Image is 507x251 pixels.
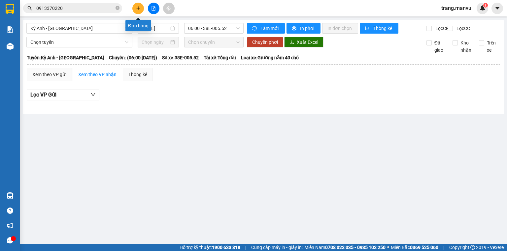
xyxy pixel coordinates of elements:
span: Hỗ trợ kỹ thuật: [180,244,240,251]
span: close-circle [116,6,119,10]
img: icon-new-feature [480,5,486,11]
div: Xem theo VP nhận [78,71,117,78]
span: Chọn tuyến [30,37,128,47]
span: Chọn chuyến [188,37,240,47]
img: logo-vxr [6,4,14,14]
span: question-circle [7,208,13,214]
button: bar-chartThống kê [360,23,398,34]
sup: 1 [483,3,488,8]
div: Xem theo VP gửi [32,71,66,78]
span: search [27,6,32,11]
span: message [7,237,13,243]
strong: 1900 633 818 [212,245,240,250]
span: Đã giao [432,39,448,54]
span: Miền Nam [304,244,386,251]
span: Kỳ Anh - Hà Nội [30,23,128,33]
span: printer [292,26,297,31]
span: Tài xế: Tổng đài [204,54,236,61]
span: | [443,244,444,251]
input: Tìm tên, số ĐT hoặc mã đơn [36,5,114,12]
span: bar-chart [365,26,371,31]
span: In phơi [300,25,315,32]
button: aim [163,3,175,14]
span: Lọc VP Gửi [30,91,56,99]
button: Chuyển phơi [247,37,283,47]
span: 1 [484,3,487,8]
span: aim [166,6,171,11]
span: Làm mới [260,25,280,32]
span: caret-down [494,5,500,11]
button: plus [132,3,144,14]
span: Lọc CC [454,25,471,32]
button: In đơn chọn [322,23,358,34]
span: Thống kê [373,25,393,32]
span: Kho nhận [458,39,474,54]
img: solution-icon [7,26,14,33]
img: warehouse-icon [7,43,14,50]
button: caret-down [491,3,503,14]
button: syncLàm mới [247,23,285,34]
span: close-circle [116,5,119,12]
span: file-add [151,6,156,11]
img: warehouse-icon [7,192,14,199]
span: Số xe: 38E-005.52 [162,54,199,61]
button: Lọc VP Gửi [27,90,99,100]
strong: 0708 023 035 - 0935 103 250 [325,245,386,250]
span: ⚪️ [387,246,389,249]
span: Lọc CR [433,25,450,32]
span: copyright [470,245,475,250]
span: sync [252,26,258,31]
strong: 0369 525 060 [410,245,438,250]
button: printerIn phơi [287,23,321,34]
input: Chọn ngày [142,39,169,46]
button: downloadXuất Excel [284,37,323,47]
span: 06:00 - 38E-005.52 [188,23,240,33]
span: plus [136,6,141,11]
span: Loại xe: Giường nằm 40 chỗ [241,54,299,61]
span: Chuyến: (06:00 [DATE]) [109,54,157,61]
span: | [245,244,246,251]
span: notification [7,222,13,229]
div: Thống kê [128,71,147,78]
span: trang.manvu [436,4,477,12]
span: Miền Bắc [391,244,438,251]
span: Trên xe [484,39,500,54]
span: down [90,92,96,97]
button: file-add [148,3,159,14]
b: Tuyến: Kỳ Anh - [GEOGRAPHIC_DATA] [27,55,104,60]
input: 14/10/2025 [142,25,169,32]
span: Cung cấp máy in - giấy in: [251,244,303,251]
